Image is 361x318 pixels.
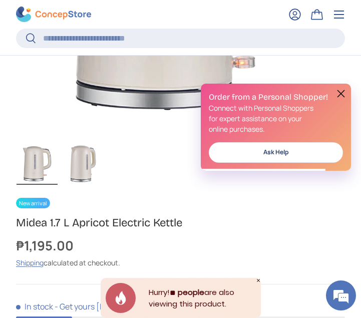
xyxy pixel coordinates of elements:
[16,198,50,208] span: New arrival
[209,142,343,163] a: Ask Help
[256,278,261,283] div: Close
[16,258,44,267] a: Shipping
[209,92,343,103] h2: Order from a Personal Shopper!
[16,257,345,268] div: calculated at checkout.
[209,103,343,134] p: Connect with Personal Shoppers for expert assistance on your online purchases.
[16,7,91,23] img: ConcepStore
[16,216,345,230] h1: Midea 1.7 L Apricot Electric Kettle
[16,301,53,312] span: In stock
[55,301,125,312] p: - Get yours [DATE]!
[16,237,76,254] strong: ₱1,195.00
[17,143,58,185] img: midea-1.7-liter-electric-kettle-apricot-color-full-view-concepstore.phj
[63,143,104,185] img: Midea 1.7 L Apricot Electric Kettle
